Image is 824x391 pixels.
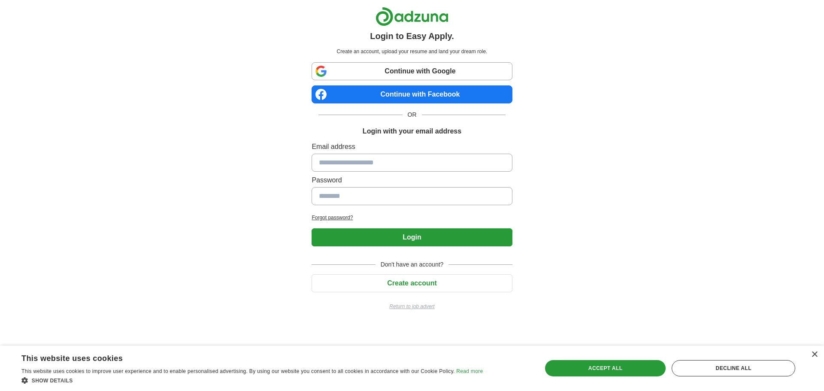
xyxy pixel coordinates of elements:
span: Don't have an account? [376,260,449,269]
a: Forgot password? [312,214,512,221]
h1: Login with your email address [363,126,461,136]
a: Continue with Facebook [312,85,512,103]
button: Create account [312,274,512,292]
div: Accept all [545,360,666,376]
button: Login [312,228,512,246]
span: Show details [32,378,73,384]
div: Decline all [672,360,795,376]
span: OR [403,110,422,119]
a: Return to job advert [312,303,512,310]
label: Email address [312,142,512,152]
a: Read more, opens a new window [456,368,483,374]
div: Show details [21,376,483,385]
span: This website uses cookies to improve user experience and to enable personalised advertising. By u... [21,368,455,374]
h1: Login to Easy Apply. [370,30,454,42]
a: Continue with Google [312,62,512,80]
label: Password [312,175,512,185]
div: Close [811,352,818,358]
a: Create account [312,279,512,287]
p: Create an account, upload your resume and land your dream role. [313,48,510,55]
img: Adzuna logo [376,7,448,26]
div: This website uses cookies [21,351,461,364]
